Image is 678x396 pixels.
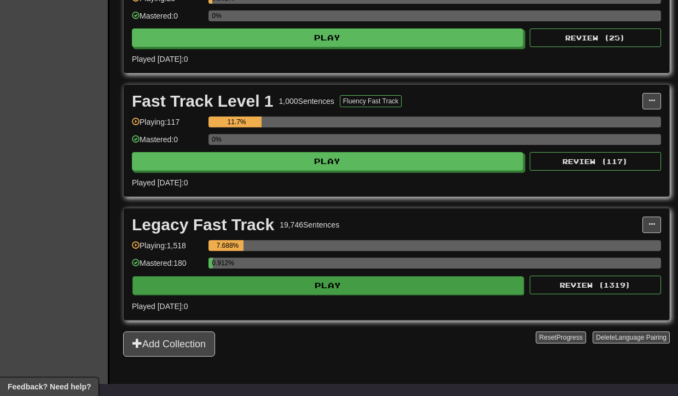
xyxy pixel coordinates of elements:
[530,276,661,294] button: Review (1319)
[132,28,523,47] button: Play
[132,134,203,152] div: Mastered: 0
[212,117,262,127] div: 11.7%
[123,331,215,357] button: Add Collection
[557,334,583,341] span: Progress
[530,28,661,47] button: Review (25)
[132,93,274,109] div: Fast Track Level 1
[536,331,586,343] button: ResetProgress
[280,219,339,230] div: 19,746 Sentences
[132,302,188,311] span: Played [DATE]: 0
[593,331,670,343] button: DeleteLanguage Pairing
[615,334,667,341] span: Language Pairing
[340,95,402,107] button: Fluency Fast Track
[132,117,203,135] div: Playing: 117
[212,240,243,251] div: 7.688%
[132,258,203,276] div: Mastered: 180
[530,152,661,171] button: Review (117)
[132,178,188,187] span: Played [DATE]: 0
[132,10,203,28] div: Mastered: 0
[8,381,91,392] span: Open feedback widget
[132,152,523,171] button: Play
[279,96,334,107] div: 1,000 Sentences
[132,276,524,295] button: Play
[132,217,274,233] div: Legacy Fast Track
[132,55,188,63] span: Played [DATE]: 0
[132,240,203,258] div: Playing: 1,518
